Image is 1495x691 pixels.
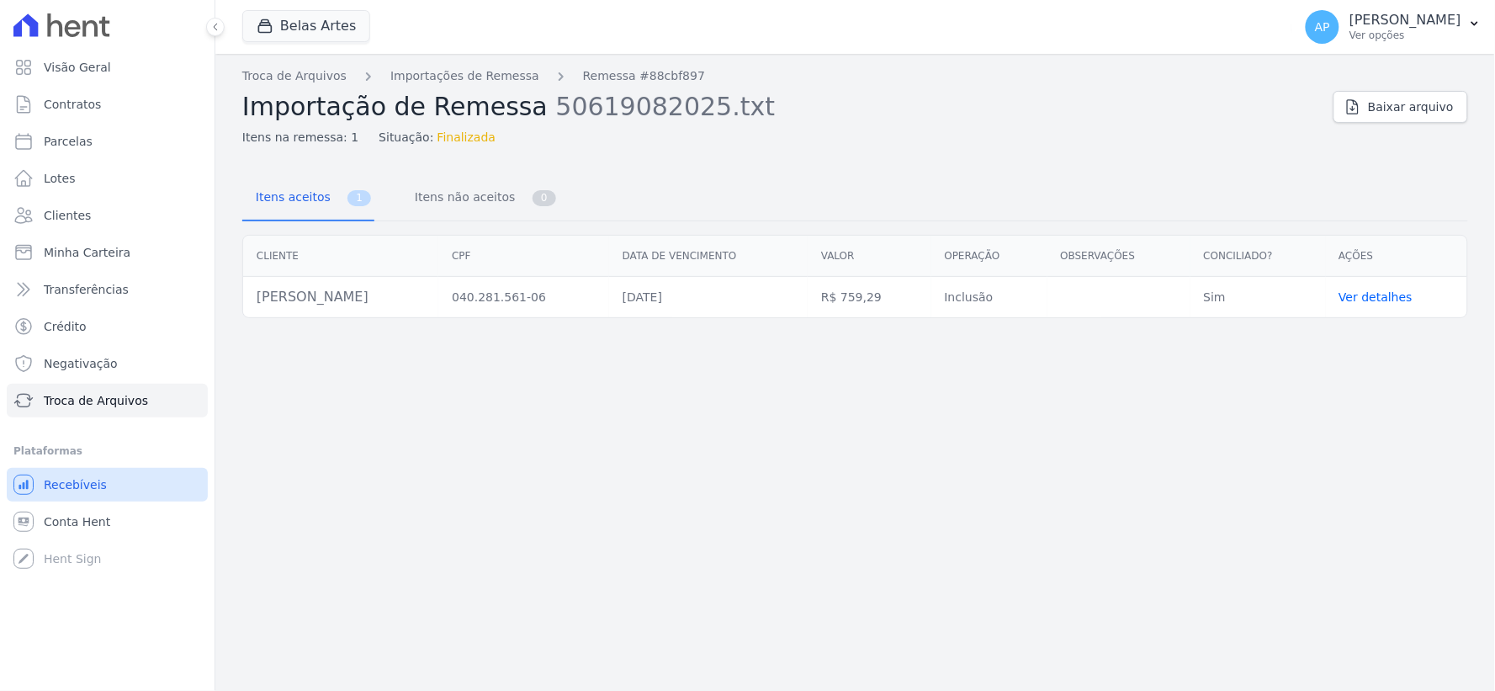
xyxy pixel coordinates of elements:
th: Valor [808,236,931,277]
span: Clientes [44,207,91,224]
a: Transferências [7,273,208,306]
a: Troca de Arquivos [242,67,347,85]
a: Recebíveis [7,468,208,502]
a: Itens aceitos 1 [242,177,374,221]
th: Data de vencimento [609,236,808,277]
span: Negativação [44,355,118,372]
p: Ver opções [1349,29,1461,42]
span: Situação: [379,129,433,146]
a: Baixar arquivo [1333,91,1468,123]
th: Conciliado? [1190,236,1326,277]
a: Remessa #88cbf897 [583,67,705,85]
a: Contratos [7,88,208,121]
a: Conta Hent [7,505,208,539]
a: Ver detalhes [1339,290,1413,304]
span: AP [1315,21,1330,33]
td: R$ 759,29 [808,277,931,318]
td: 040.281.561-06 [438,277,609,318]
td: [DATE] [609,277,808,318]
td: Inclusão [931,277,1047,318]
a: Importações de Remessa [390,67,539,85]
a: Troca de Arquivos [7,384,208,417]
th: Ações [1326,236,1467,277]
div: Plataformas [13,441,201,461]
span: Minha Carteira [44,244,130,261]
a: Crédito [7,310,208,343]
span: Conta Hent [44,513,110,530]
span: Itens não aceitos [405,180,518,214]
span: Crédito [44,318,87,335]
td: Sim [1190,277,1326,318]
span: Parcelas [44,133,93,150]
span: 1 [347,190,371,206]
th: CPF [438,236,609,277]
a: Clientes [7,199,208,232]
span: Baixar arquivo [1368,98,1454,115]
a: Parcelas [7,125,208,158]
a: Negativação [7,347,208,380]
span: Troca de Arquivos [44,392,148,409]
th: Observações [1047,236,1190,277]
span: Recebíveis [44,476,107,493]
span: Itens na remessa: 1 [242,129,358,146]
span: Importação de Remessa [242,92,548,121]
nav: Breadcrumb [242,67,1320,85]
span: 0 [533,190,556,206]
span: Finalizada [437,129,496,146]
td: [PERSON_NAME] [243,277,438,318]
button: AP [PERSON_NAME] Ver opções [1292,3,1495,50]
th: Cliente [243,236,438,277]
a: Visão Geral [7,50,208,84]
span: 50619082025.txt [556,90,776,121]
span: Transferências [44,281,129,298]
span: Contratos [44,96,101,113]
span: Lotes [44,170,76,187]
a: Minha Carteira [7,236,208,269]
button: Belas Artes [242,10,370,42]
p: [PERSON_NAME] [1349,12,1461,29]
a: Itens não aceitos 0 [401,177,559,221]
span: Itens aceitos [246,180,334,214]
th: Operação [931,236,1047,277]
span: Visão Geral [44,59,111,76]
a: Lotes [7,162,208,195]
